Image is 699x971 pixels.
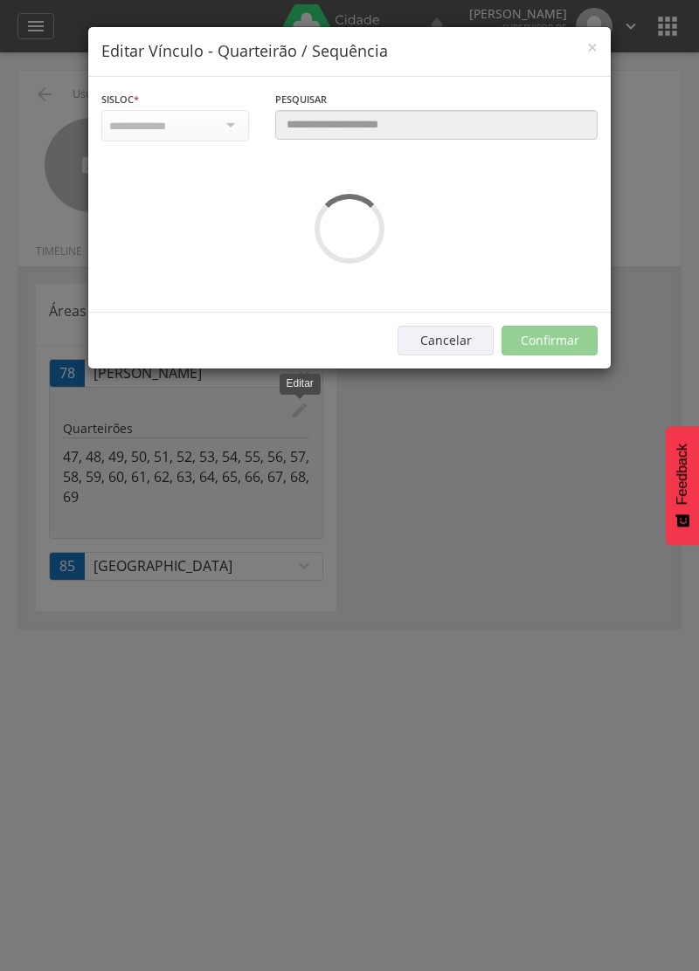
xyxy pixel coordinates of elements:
[502,326,598,355] button: Confirmar
[587,35,598,59] span: ×
[675,444,690,505] span: Feedback
[587,38,598,57] button: Close
[280,374,321,394] div: Editar
[101,40,598,63] h4: Editar Vínculo - Quarteirão / Sequência
[101,93,134,106] span: Sisloc
[398,326,494,355] button: Cancelar
[666,426,699,545] button: Feedback - Mostrar pesquisa
[275,93,327,106] span: Pesquisar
